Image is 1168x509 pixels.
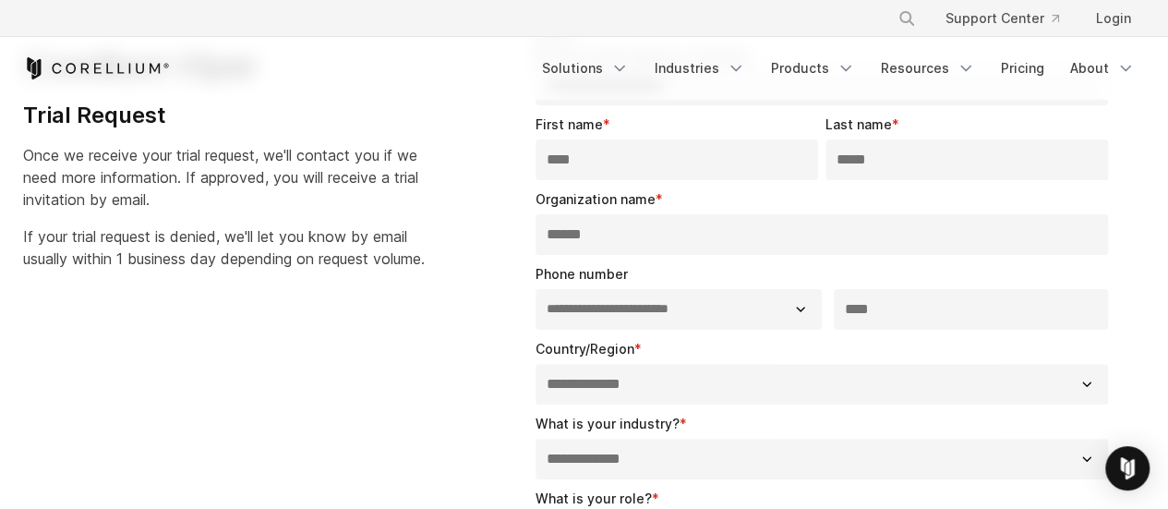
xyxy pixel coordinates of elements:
div: Navigation Menu [531,52,1146,85]
span: Organization name [536,191,656,207]
span: Country/Region [536,341,634,357]
span: Last name [825,116,892,132]
span: First name [536,116,603,132]
a: Login [1081,2,1146,35]
span: Once we receive your trial request, we'll contact you if we need more information. If approved, y... [23,146,418,209]
div: Navigation Menu [875,2,1146,35]
a: Support Center [931,2,1074,35]
button: Search [890,2,923,35]
span: If your trial request is denied, we'll let you know by email usually within 1 business day depend... [23,227,425,268]
a: Solutions [531,52,640,85]
span: What is your industry? [536,416,680,431]
span: What is your role? [536,491,652,506]
span: Phone number [536,266,628,282]
div: Open Intercom Messenger [1105,446,1150,491]
a: Corellium Home [23,57,170,79]
h4: Trial Request [23,102,425,129]
a: Pricing [990,52,1055,85]
a: About [1059,52,1146,85]
a: Resources [870,52,986,85]
a: Products [760,52,866,85]
a: Industries [644,52,756,85]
